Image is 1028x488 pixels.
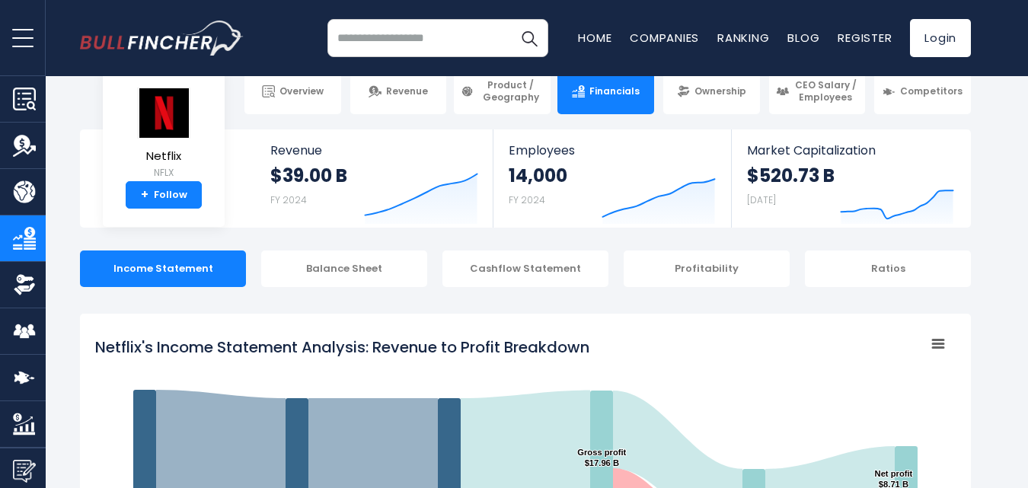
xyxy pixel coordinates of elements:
span: Netflix [137,150,190,163]
small: NFLX [137,166,190,180]
span: Competitors [900,85,963,97]
a: Go to homepage [80,21,244,56]
a: +Follow [126,181,202,209]
span: Product / Geography [478,79,544,103]
span: Revenue [270,143,478,158]
div: Income Statement [80,250,246,287]
text: Gross profit $17.96 B [577,448,626,467]
a: Employees 14,000 FY 2024 [493,129,730,228]
span: Ownership [694,85,746,97]
span: Financials [589,85,640,97]
a: Ownership [663,69,760,114]
span: Revenue [386,85,428,97]
a: Market Capitalization $520.73 B [DATE] [732,129,969,228]
a: Home [578,30,611,46]
a: Netflix NFLX [136,87,191,182]
span: Overview [279,85,324,97]
a: Revenue $39.00 B FY 2024 [255,129,493,228]
span: Employees [509,143,715,158]
a: Companies [630,30,699,46]
strong: 14,000 [509,164,567,187]
a: CEO Salary / Employees [769,69,866,114]
div: Ratios [805,250,971,287]
strong: + [141,188,148,202]
div: Balance Sheet [261,250,427,287]
a: Overview [244,69,341,114]
a: Blog [787,30,819,46]
a: Financials [557,69,654,114]
strong: $520.73 B [747,164,835,187]
span: CEO Salary / Employees [793,79,859,103]
a: Product / Geography [454,69,551,114]
a: Login [910,19,971,57]
a: Ranking [717,30,769,46]
a: Competitors [874,69,971,114]
small: [DATE] [747,193,776,206]
tspan: Netflix's Income Statement Analysis: Revenue to Profit Breakdown [95,336,589,358]
img: Ownership [13,273,36,296]
div: Profitability [624,250,790,287]
small: FY 2024 [270,193,307,206]
a: Revenue [350,69,447,114]
a: Register [838,30,892,46]
div: Cashflow Statement [442,250,608,287]
small: FY 2024 [509,193,545,206]
strong: $39.00 B [270,164,347,187]
span: Market Capitalization [747,143,954,158]
img: bullfincher logo [80,21,244,56]
button: Search [510,19,548,57]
